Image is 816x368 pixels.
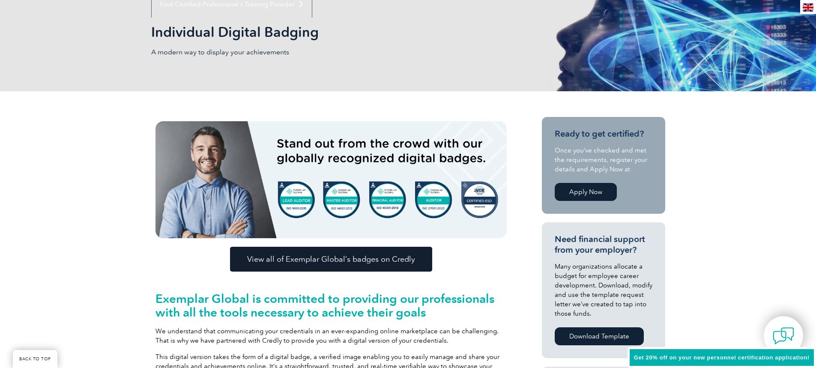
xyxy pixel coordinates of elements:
[555,327,644,345] a: Download Template
[155,326,507,345] p: We understand that communicating your credentials in an ever-expanding online marketplace can be ...
[155,121,507,238] img: badges
[230,247,432,272] a: View all of Exemplar Global’s badges on Credly
[247,255,415,263] span: View all of Exemplar Global’s badges on Credly
[155,292,507,319] h2: Exemplar Global is committed to providing our professionals with all the tools necessary to achie...
[634,354,810,361] span: Get 20% off on your new personnel certification application!
[555,129,652,139] h3: Ready to get certified?
[555,146,652,174] p: Once you’ve checked and met the requirements, register your details and Apply Now at
[151,48,408,57] p: A modern way to display your achievements
[151,25,511,39] h2: Individual Digital Badging
[13,350,57,368] a: BACK TO TOP
[555,234,652,255] h3: Need financial support from your employer?
[803,3,813,12] img: en
[773,325,794,347] img: contact-chat.png
[555,183,617,201] a: Apply Now
[555,262,652,318] p: Many organizations allocate a budget for employee career development. Download, modify and use th...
